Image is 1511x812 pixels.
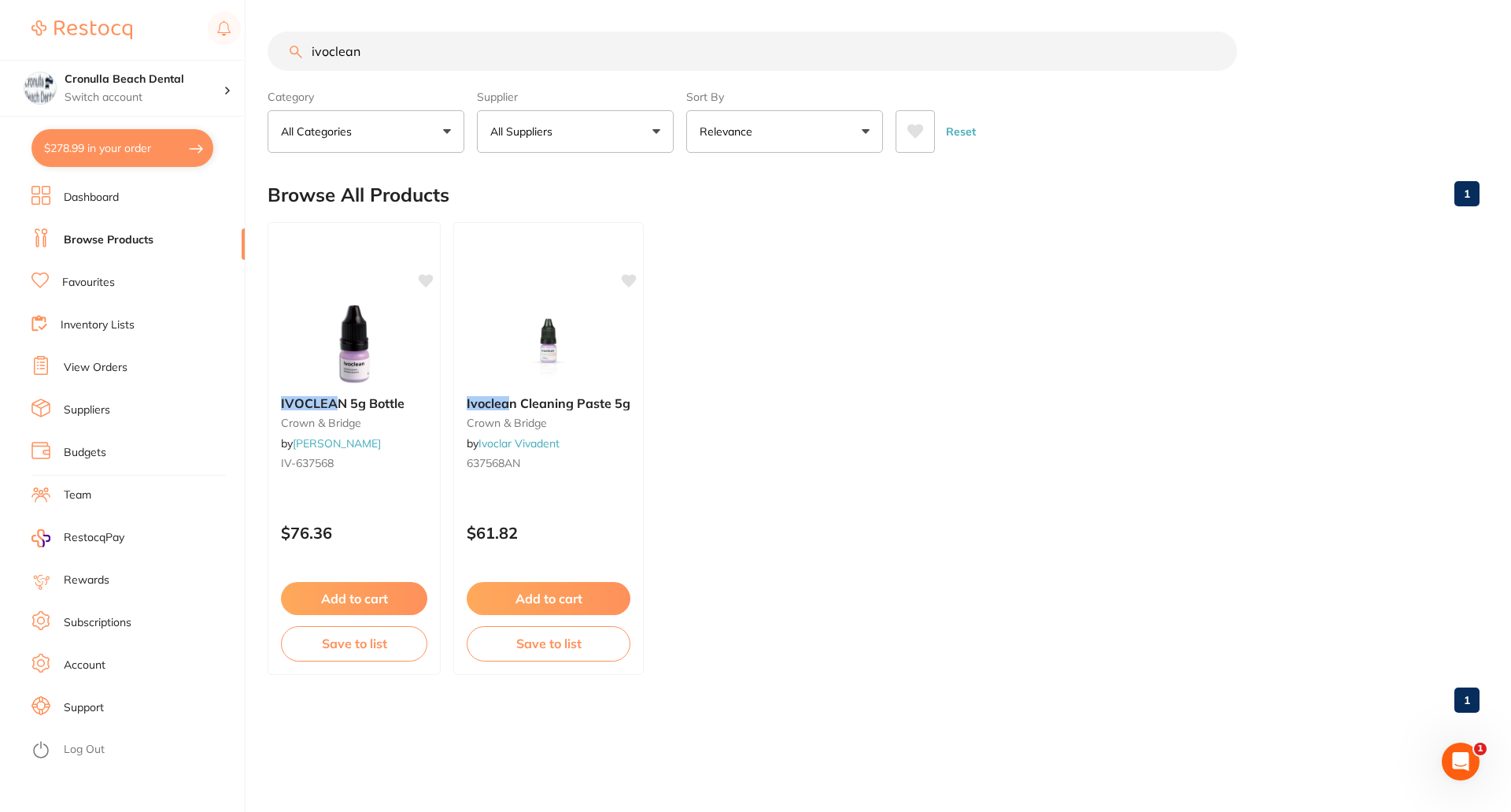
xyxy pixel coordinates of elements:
a: Browse Products [64,232,153,248]
a: [PERSON_NAME] [293,436,381,450]
a: View Orders [64,360,127,376]
button: Relevance [686,110,883,153]
p: $61.82 [467,524,630,542]
button: Save to list [281,626,427,661]
small: crown & bridge [281,417,427,429]
img: Ivoclean Cleaning Paste 5g [497,305,600,384]
em: Ivoclea [467,395,509,411]
a: Inventory Lists [61,317,135,333]
a: Budgets [64,445,106,461]
p: Relevance [700,124,759,139]
h2: Browse All Products [268,184,449,206]
a: Log Out [64,742,105,758]
button: Save to list [467,626,630,661]
b: IVOCLEAN 5g Bottle [281,396,427,410]
a: Support [64,700,104,716]
a: 1 [1454,178,1480,209]
small: crown & bridge [467,417,630,429]
p: Switch account [65,90,224,106]
button: Reset [941,110,981,153]
a: Subscriptions [64,615,131,631]
button: $278.99 in your order [31,129,213,167]
a: Restocq Logo [31,12,132,48]
a: Suppliers [64,402,110,418]
a: RestocqPay [31,529,124,547]
button: All Categories [268,110,464,153]
label: Category [268,90,464,104]
iframe: Intercom live chat [1442,743,1480,780]
p: All Categories [281,124,358,139]
label: Supplier [477,90,674,104]
p: $76.36 [281,524,427,542]
span: N 5g Bottle [338,395,405,411]
span: IV-637568 [281,456,334,470]
p: All Suppliers [490,124,559,139]
a: Dashboard [64,190,119,206]
img: Restocq Logo [31,20,132,39]
span: by [281,436,381,450]
a: Account [64,658,105,673]
img: IVOCLEAN 5g Bottle [303,305,405,384]
button: Log Out [31,738,240,763]
button: Add to cart [281,582,427,615]
a: Team [64,488,91,503]
b: Ivoclean Cleaning Paste 5g [467,396,630,410]
img: Cronulla Beach Dental [24,72,56,104]
span: RestocqPay [64,530,124,546]
img: RestocqPay [31,529,50,547]
span: 637568AN [467,456,520,470]
button: All Suppliers [477,110,674,153]
h4: Cronulla Beach Dental [65,72,224,87]
a: 1 [1454,684,1480,716]
a: Favourites [62,275,115,291]
span: 1 [1474,743,1487,755]
em: IVOCLEA [281,395,338,411]
span: by [467,436,560,450]
label: Sort By [686,90,883,104]
span: n Cleaning Paste 5g [509,395,630,411]
a: Rewards [64,573,109,588]
input: Search Products [268,32,1237,71]
a: Ivoclar Vivadent [478,436,560,450]
button: Add to cart [467,582,630,615]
